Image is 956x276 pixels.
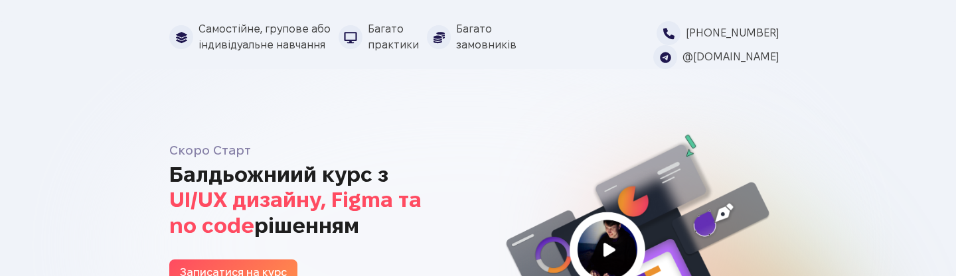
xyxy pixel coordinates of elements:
h1: Балдьожниий курс з рішенням [169,162,467,238]
li: [PHONE_NUMBER] [657,21,787,45]
li: @[DOMAIN_NAME] [653,45,787,69]
mark: UI/UX дизайну, Figma та no code [169,188,422,236]
li: Багато замовників [427,21,524,53]
h5: Скоро Старт [169,144,467,157]
li: Багато практики [339,21,427,53]
li: Самостійне, групове або індивідуальне навчання [169,21,339,53]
